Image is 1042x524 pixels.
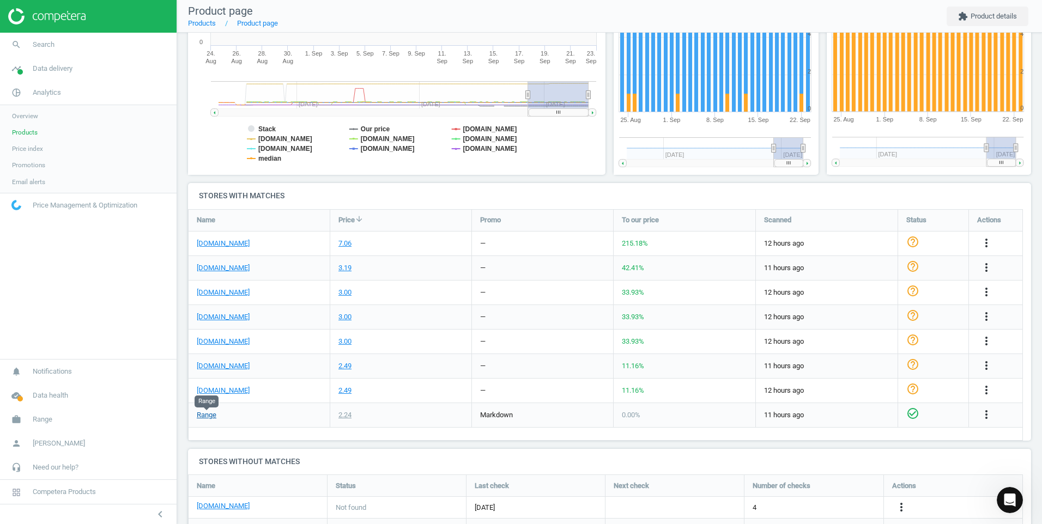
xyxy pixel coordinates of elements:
[586,58,597,64] tspan: Sep
[11,200,21,210] img: wGWNvw8QSZomAAAAABJRU5ErkJggg==
[614,481,649,491] span: Next check
[515,50,523,57] tspan: 17.
[188,449,1031,474] h4: Stores without matches
[338,263,352,273] div: 3.19
[764,410,889,420] span: 11 hours ago
[764,239,889,248] span: 12 hours ago
[33,487,96,497] span: Competera Products
[1020,68,1023,75] text: 2
[764,288,889,297] span: 12 hours ago
[6,34,27,55] i: search
[480,263,486,273] div: —
[197,481,215,491] span: Name
[622,288,644,296] span: 33.93 %
[258,50,266,57] tspan: 28.
[6,361,27,382] i: notifications
[197,361,250,371] a: [DOMAIN_NAME]
[980,359,993,373] button: more_vert
[188,183,1031,209] h4: Stores with matches
[338,337,352,346] div: 3.00
[147,507,174,521] button: chevron_left
[480,386,486,395] div: —
[283,58,294,64] tspan: Aug
[947,7,1028,26] button: extensionProduct details
[154,508,167,521] i: chevron_left
[197,410,216,420] a: Range
[980,285,993,300] button: more_vert
[622,411,640,419] span: 0.00 %
[480,288,486,297] div: —
[622,313,644,321] span: 33.93 %
[514,58,525,64] tspan: Sep
[980,261,993,275] button: more_vert
[33,200,137,210] span: Price Management & Optimization
[480,312,486,322] div: —
[540,58,550,64] tspan: Sep
[6,457,27,478] i: headset_mic
[980,261,993,274] i: more_vert
[197,501,250,511] a: [DOMAIN_NAME]
[258,155,281,162] tspan: median
[480,337,486,346] div: —
[355,215,364,223] i: arrow_downward
[336,503,366,513] span: Not found
[338,239,352,248] div: 7.06
[876,117,893,123] tspan: 1. Sep
[622,362,644,370] span: 11.16 %
[808,31,811,37] text: 4
[33,88,61,98] span: Analytics
[833,117,853,123] tspan: 25. Aug
[331,50,348,57] tspan: 3. Sep
[790,117,810,123] tspan: 22. Sep
[6,82,27,103] i: pie_chart_outlined
[997,487,1023,513] iframe: Intercom live chat
[382,50,399,57] tspan: 7. Sep
[663,117,681,123] tspan: 1. Sep
[338,288,352,297] div: 3.00
[895,501,908,514] i: more_vert
[906,407,919,420] i: check_circle_outline
[463,145,517,153] tspan: [DOMAIN_NAME]
[622,239,648,247] span: 215.18 %
[480,239,486,248] div: —
[919,117,937,123] tspan: 8. Sep
[463,125,517,133] tspan: [DOMAIN_NAME]
[906,260,919,273] i: help_outline
[1020,31,1023,37] text: 4
[980,310,993,323] i: more_vert
[6,58,27,79] i: timeline
[12,128,38,137] span: Products
[980,236,993,249] i: more_vert
[284,50,292,57] tspan: 30.
[197,386,250,395] a: [DOMAIN_NAME]
[237,19,278,27] a: Product page
[361,145,415,153] tspan: [DOMAIN_NAME]
[980,408,993,422] button: more_vert
[33,64,72,74] span: Data delivery
[338,361,352,371] div: 2.49
[764,386,889,395] span: 12 hours ago
[33,391,68,400] span: Data health
[12,112,38,120] span: Overview
[977,215,1001,225] span: Actions
[980,285,993,298] i: more_vert
[753,503,756,513] span: 4
[489,50,498,57] tspan: 15.
[6,385,27,406] i: cloud_done
[188,4,253,17] span: Product page
[12,161,45,169] span: Promotions
[257,58,268,64] tspan: Aug
[258,145,312,153] tspan: [DOMAIN_NAME]
[961,117,982,123] tspan: 15. Sep
[6,433,27,454] i: person
[231,58,242,64] tspan: Aug
[258,135,312,143] tspan: [DOMAIN_NAME]
[620,117,640,123] tspan: 25. Aug
[258,125,276,133] tspan: Stack
[12,178,45,186] span: Email alerts
[753,481,810,491] span: Number of checks
[1020,105,1023,112] text: 0
[622,215,659,225] span: To our price
[475,481,509,491] span: Last check
[622,337,644,345] span: 33.93 %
